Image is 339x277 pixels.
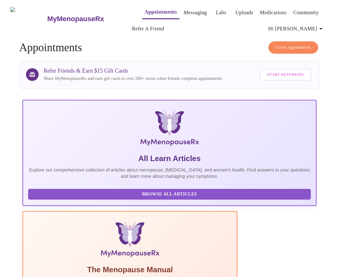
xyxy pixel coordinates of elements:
img: MyMenopauseRx Logo [72,111,267,148]
span: Browse All Articles [35,190,305,198]
a: Medications [260,8,286,17]
a: Messaging [184,8,207,17]
h5: All Learn Articles [28,154,311,164]
a: Uploads [235,8,254,17]
span: Create Appointment [276,44,311,51]
button: Community [291,6,321,19]
button: Browse All Articles [28,189,311,200]
a: Browse All Articles [28,191,313,196]
img: Menopause Manual [60,222,199,260]
button: Create Appointment [268,41,318,54]
button: Messaging [181,6,209,19]
button: Uploads [233,6,256,19]
h3: Refer Friends & Earn $15 Gift Cards [44,68,222,74]
p: Explore our comprehensive collection of articles about menopause, [MEDICAL_DATA], and women's hea... [28,167,311,179]
button: Appointments [142,6,179,19]
a: Refer a Friend [132,24,164,33]
button: Refer a Friend [129,22,167,35]
h4: Appointments [19,41,320,54]
img: MyMenopauseRx Logo [10,7,47,31]
a: MyMenopauseRx [47,8,129,30]
a: Start Referring [259,66,313,84]
h3: MyMenopauseRx [47,15,104,23]
span: Hi [PERSON_NAME] [268,24,325,33]
a: Labs [216,8,226,17]
button: Labs [211,6,231,19]
span: Start Referring [267,71,304,78]
button: Start Referring [260,69,311,81]
a: Appointments [145,8,177,16]
p: Share MyMenopauseRx and earn gift cards to over 200+ stores when friends complete appointments [44,75,222,82]
a: Community [293,8,319,17]
button: Medications [257,6,289,19]
button: Hi [PERSON_NAME] [266,22,327,35]
h5: The Menopause Manual [28,265,232,275]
